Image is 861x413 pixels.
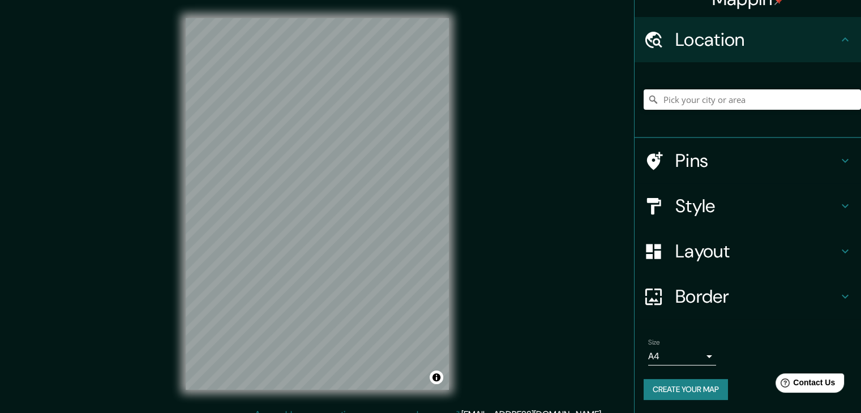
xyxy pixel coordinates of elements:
button: Toggle attribution [430,371,443,384]
div: Pins [635,138,861,183]
div: Location [635,17,861,62]
button: Create your map [644,379,728,400]
input: Pick your city or area [644,89,861,110]
h4: Location [675,28,838,51]
div: Layout [635,229,861,274]
div: Border [635,274,861,319]
canvas: Map [186,18,449,390]
iframe: Help widget launcher [760,369,849,401]
div: Style [635,183,861,229]
h4: Border [675,285,838,308]
h4: Layout [675,240,838,263]
h4: Style [675,195,838,217]
h4: Pins [675,149,838,172]
label: Size [648,338,660,347]
div: A4 [648,347,716,365]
